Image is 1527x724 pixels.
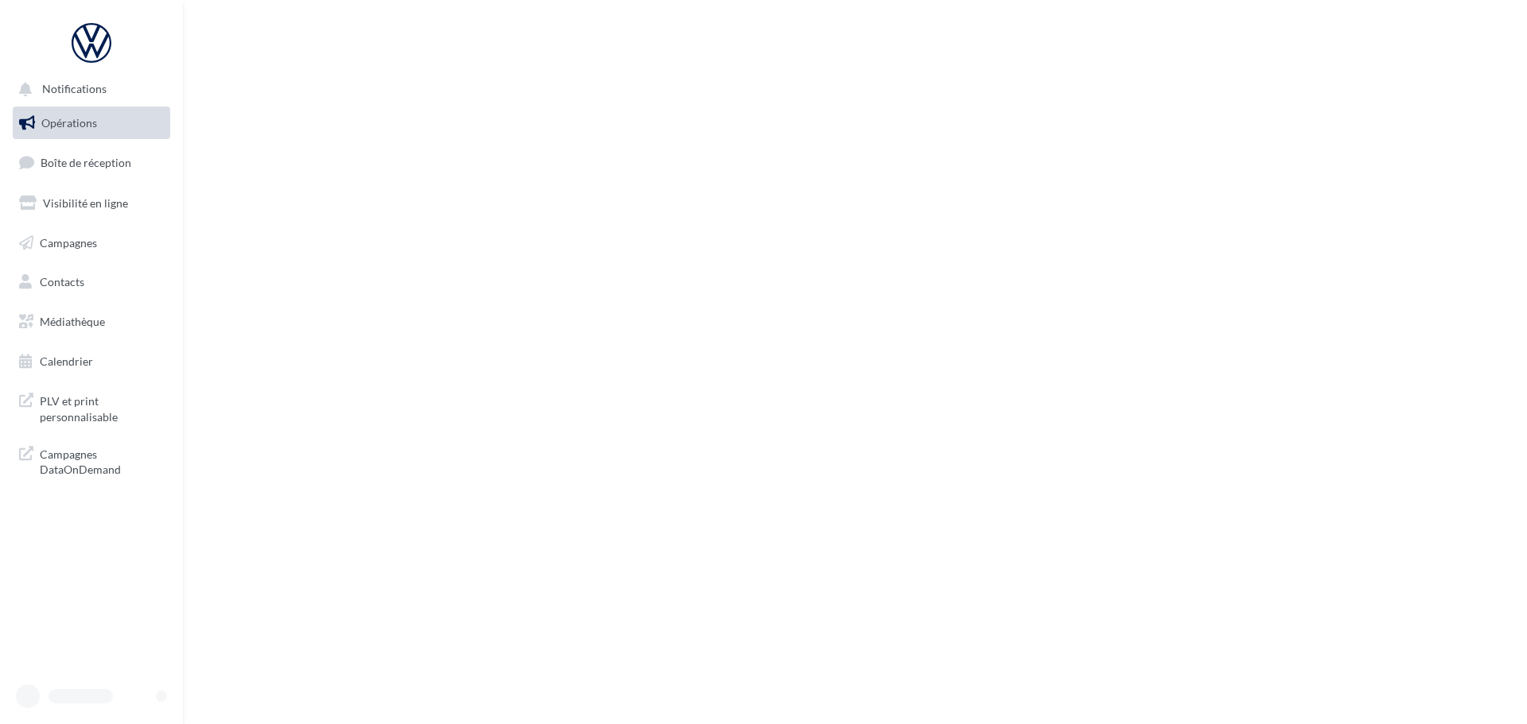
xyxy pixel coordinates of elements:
span: Campagnes [40,235,97,249]
span: Campagnes DataOnDemand [40,443,164,478]
a: Opérations [10,106,173,140]
span: Boîte de réception [41,156,131,169]
span: Calendrier [40,354,93,368]
span: Opérations [41,116,97,130]
a: Calendrier [10,345,173,378]
span: Médiathèque [40,315,105,328]
a: Campagnes DataOnDemand [10,437,173,484]
span: Visibilité en ligne [43,196,128,210]
a: Contacts [10,265,173,299]
span: Contacts [40,275,84,288]
a: Visibilité en ligne [10,187,173,220]
a: Boîte de réception [10,145,173,180]
a: Campagnes [10,226,173,260]
a: Médiathèque [10,305,173,339]
span: Notifications [42,83,107,96]
span: PLV et print personnalisable [40,390,164,424]
a: PLV et print personnalisable [10,384,173,431]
